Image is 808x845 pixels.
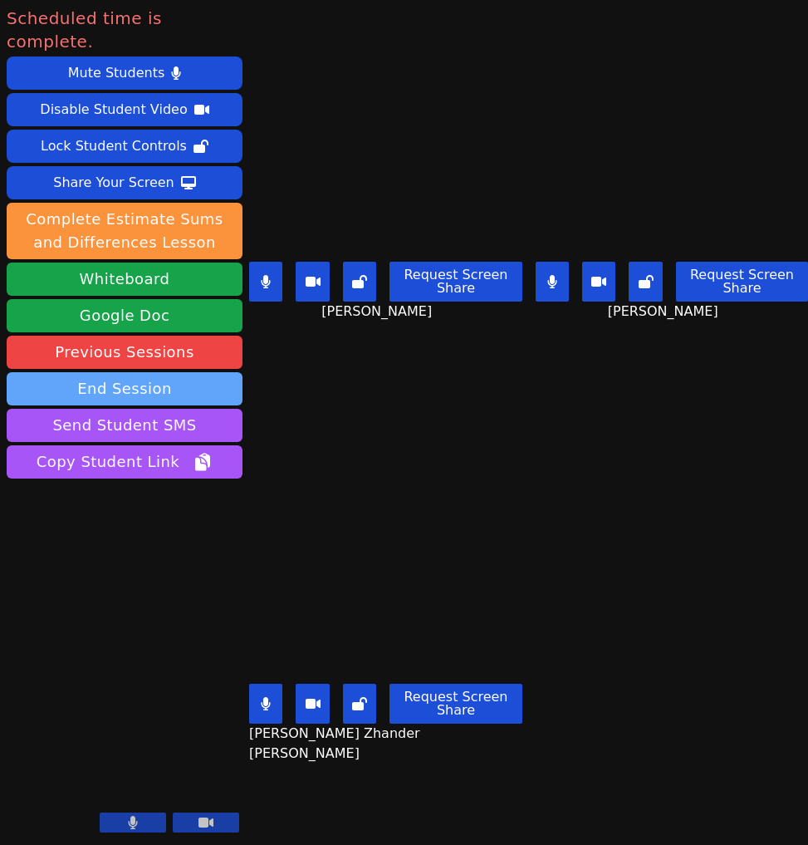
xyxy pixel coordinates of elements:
button: Lock Student Controls [7,130,242,163]
span: [PERSON_NAME] Zhander [PERSON_NAME] [249,724,509,764]
div: Disable Student Video [40,96,187,123]
button: Whiteboard [7,263,242,296]
span: Scheduled time is complete. [7,7,242,53]
span: Copy Student Link [37,450,213,474]
a: Previous Sessions [7,336,242,369]
button: Mute Students [7,56,242,90]
button: Disable Student Video [7,93,242,126]
div: Share Your Screen [53,169,174,196]
button: Request Screen Share [389,684,522,724]
div: Mute Students [68,60,164,86]
button: Request Screen Share [389,262,522,302]
a: Google Doc [7,299,242,332]
div: Lock Student Controls [41,133,187,160]
span: [PERSON_NAME] [608,302,722,322]
button: Complete Estimate Sums and Differences Lesson [7,203,242,259]
button: Copy Student Link [7,445,242,479]
span: [PERSON_NAME] [321,302,436,322]
button: Send Student SMS [7,409,242,442]
button: Share Your Screen [7,166,242,199]
button: Request Screen Share [676,262,808,302]
button: End Session [7,372,242,405]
